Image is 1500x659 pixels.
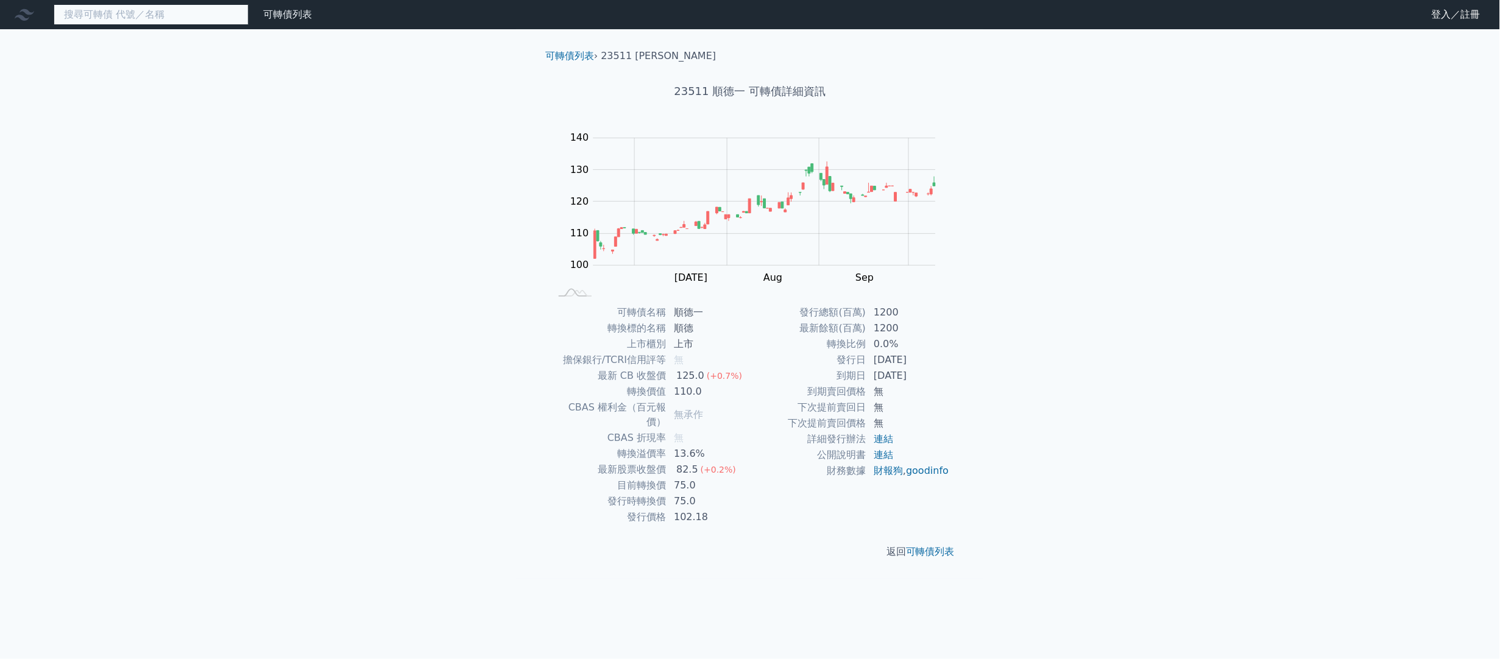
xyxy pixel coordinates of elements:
[866,320,950,336] td: 1200
[750,305,866,320] td: 發行總額(百萬)
[54,4,249,25] input: 搜尋可轉債 代號／名稱
[550,320,667,336] td: 轉換標的名稱
[866,305,950,320] td: 1200
[550,462,667,478] td: 最新股票收盤價
[701,465,736,474] span: (+0.2%)
[550,305,667,320] td: 可轉債名稱
[750,447,866,463] td: 公開說明書
[866,384,950,400] td: 無
[866,400,950,415] td: 無
[750,400,866,415] td: 下次提前賣回日
[750,463,866,479] td: 財務數據
[674,462,701,477] div: 82.5
[906,546,955,557] a: 可轉債列表
[675,272,708,283] tspan: [DATE]
[674,432,684,443] span: 無
[594,161,936,258] g: Series
[570,132,589,143] tspan: 140
[674,354,684,365] span: 無
[866,463,950,479] td: ,
[550,509,667,525] td: 發行價格
[570,227,589,239] tspan: 110
[550,368,667,384] td: 最新 CB 收盤價
[866,368,950,384] td: [DATE]
[667,384,750,400] td: 110.0
[545,49,598,63] li: ›
[750,384,866,400] td: 到期賣回價格
[550,400,667,430] td: CBAS 權利金（百元報價）
[550,446,667,462] td: 轉換溢價率
[263,9,312,20] a: 可轉債列表
[866,336,950,352] td: 0.0%
[750,368,866,384] td: 到期日
[550,352,667,368] td: 擔保銀行/TCRI信用評等
[667,305,750,320] td: 順德一
[564,132,954,283] g: Chart
[750,336,866,352] td: 轉換比例
[866,415,950,431] td: 無
[550,493,667,509] td: 發行時轉換價
[1422,5,1490,24] a: 登入／註冊
[667,446,750,462] td: 13.6%
[570,259,589,270] tspan: 100
[550,336,667,352] td: 上市櫃別
[874,465,903,476] a: 財報狗
[536,544,964,559] p: 返回
[550,478,667,493] td: 目前轉換價
[601,49,716,63] li: 23511 [PERSON_NAME]
[874,433,893,445] a: 連結
[545,50,594,62] a: 可轉債列表
[667,336,750,352] td: 上市
[550,430,667,446] td: CBAS 折現率
[707,371,742,381] span: (+0.7%)
[674,368,707,383] div: 125.0
[866,352,950,368] td: [DATE]
[764,272,783,283] tspan: Aug
[667,320,750,336] td: 順德
[750,415,866,431] td: 下次提前賣回價格
[667,493,750,509] td: 75.0
[550,384,667,400] td: 轉換價值
[674,409,703,420] span: 無承作
[750,352,866,368] td: 發行日
[570,196,589,207] tspan: 120
[906,465,949,476] a: goodinfo
[750,431,866,447] td: 詳細發行辦法
[874,449,893,460] a: 連結
[667,478,750,493] td: 75.0
[750,320,866,336] td: 最新餘額(百萬)
[570,164,589,175] tspan: 130
[536,83,964,100] h1: 23511 順德一 可轉債詳細資訊
[856,272,874,283] tspan: Sep
[667,509,750,525] td: 102.18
